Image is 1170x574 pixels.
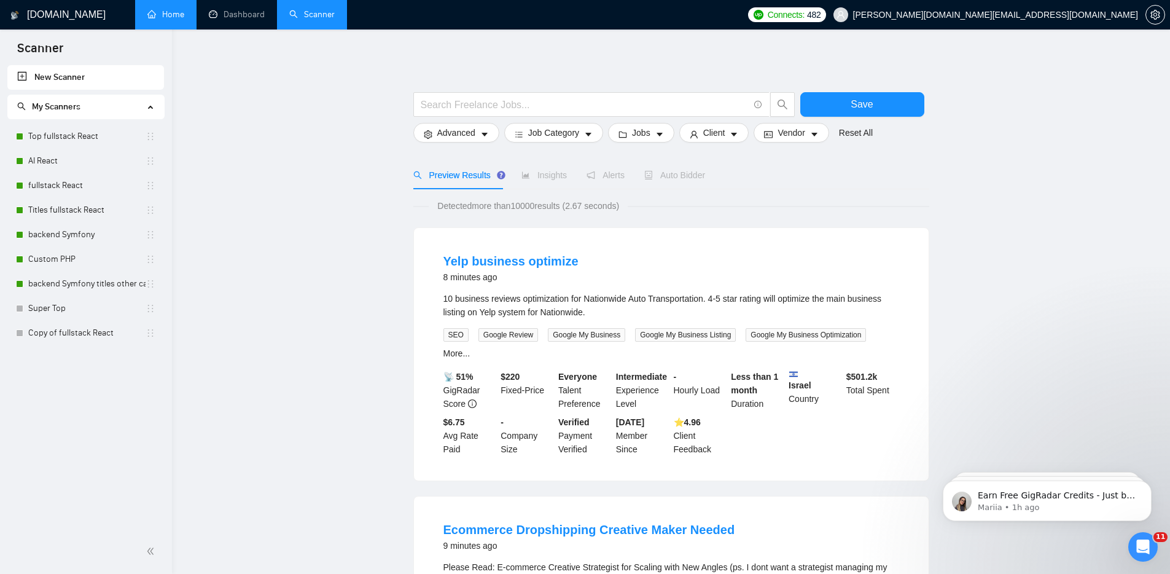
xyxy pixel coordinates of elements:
span: Advanced [437,126,475,140]
a: Custom PHP [28,247,146,272]
li: Copy of fullstack React [7,321,164,345]
button: barsJob Categorycaret-down [504,123,603,143]
span: caret-down [655,130,664,139]
span: Connects: [768,8,805,22]
div: Hey there! Dima is here to help you 🤓 [20,208,192,220]
a: Yelp business optimize [443,254,579,268]
span: Google My Business Listing [635,328,736,342]
b: Less than 1 month [731,372,778,395]
a: backend Symfony titles other categories [28,272,146,296]
textarea: Message… [10,377,235,398]
span: info-circle [754,101,762,109]
b: Intermediate [616,372,667,382]
button: Save [800,92,924,117]
span: folder [618,130,627,139]
a: AI React [28,149,146,173]
a: Super Top [28,296,146,321]
a: Top fullstack React [28,124,146,149]
a: backend Symfony [28,222,146,247]
b: Israel [789,370,841,390]
span: SEO [443,328,469,342]
span: search [771,99,794,110]
div: Avg Rate Paid [441,415,499,456]
img: Profile image for Dima [35,7,55,26]
span: search [413,171,422,179]
span: Google My Business Optimization [746,328,866,342]
span: Google Review [478,328,538,342]
img: upwork-logo.png [754,10,763,20]
b: [DATE] [616,417,644,427]
div: 8 minutes ago [443,270,579,285]
span: My Scanners [17,101,80,112]
li: Super Top [7,296,164,321]
iframe: Intercom live chat [1128,532,1158,562]
span: holder [146,279,155,289]
span: double-left [146,545,158,557]
div: Country [786,370,844,411]
span: Save [851,96,873,112]
b: Everyone [558,372,597,382]
span: holder [146,132,155,141]
span: bars [515,130,523,139]
button: setting [1145,5,1165,25]
span: holder [146,328,155,338]
b: - [674,372,677,382]
span: holder [146,304,155,313]
span: caret-down [480,130,489,139]
span: setting [1146,10,1164,20]
b: $ 220 [501,372,520,382]
a: Reset All [839,126,873,140]
a: setting [1145,10,1165,20]
span: search [17,102,26,111]
b: Verified [558,417,590,427]
span: holder [146,181,155,191]
div: Tooltip anchor [496,170,507,181]
a: More... [443,348,470,358]
button: idcardVendorcaret-down [754,123,829,143]
span: Google My Business [548,328,625,342]
div: kostya.p.dev@gmail.com says… [10,106,236,200]
button: folderJobscaret-down [608,123,674,143]
div: Fixed-Price [498,370,556,411]
div: Company Size [498,415,556,456]
li: fullstack React [7,173,164,198]
span: Insights [521,170,567,180]
div: Member Since [614,415,671,456]
div: Hourly Load [671,370,729,411]
li: Titles fullstack React [7,198,164,222]
span: notification [587,171,595,179]
button: settingAdvancedcaret-down [413,123,499,143]
span: setting [424,130,432,139]
button: Home [192,5,216,28]
div: Close [216,5,238,27]
div: 10 business reviews optimization for Nationwide Auto Transportation. 4-5 star rating will optimiz... [443,292,899,319]
li: backend Symfony titles other categories [7,272,164,296]
a: Your Upwork View Rate is Fine. How to improve your reply rate? [20,332,184,355]
img: logo [10,6,19,25]
div: [DATE] [10,61,236,78]
b: $6.75 [443,417,465,427]
span: Preview Results [413,170,502,180]
div: Client Feedback [671,415,729,456]
span: holder [146,156,155,166]
a: dashboardDashboard [209,9,265,20]
button: userClientcaret-down [679,123,749,143]
span: user [690,130,698,139]
div: Dima says… [10,253,236,439]
b: $ 501.2k [846,372,878,382]
li: backend Symfony [7,222,164,247]
li: Top fullstack React [7,124,164,149]
div: рow to improve LRR? [135,85,226,98]
a: searchScanner [289,9,335,20]
span: holder [146,254,155,264]
img: 🇮🇱 [789,370,798,379]
span: 482 [807,8,821,22]
a: Ecommerce Dropshipping Creative Maker Needed [443,523,735,537]
span: idcard [764,130,773,139]
span: caret-down [810,130,819,139]
span: Alerts [587,170,625,180]
span: Jobs [632,126,650,140]
span: Detected more than 10000 results (2.67 seconds) [429,199,628,213]
span: Scanner [7,39,73,65]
